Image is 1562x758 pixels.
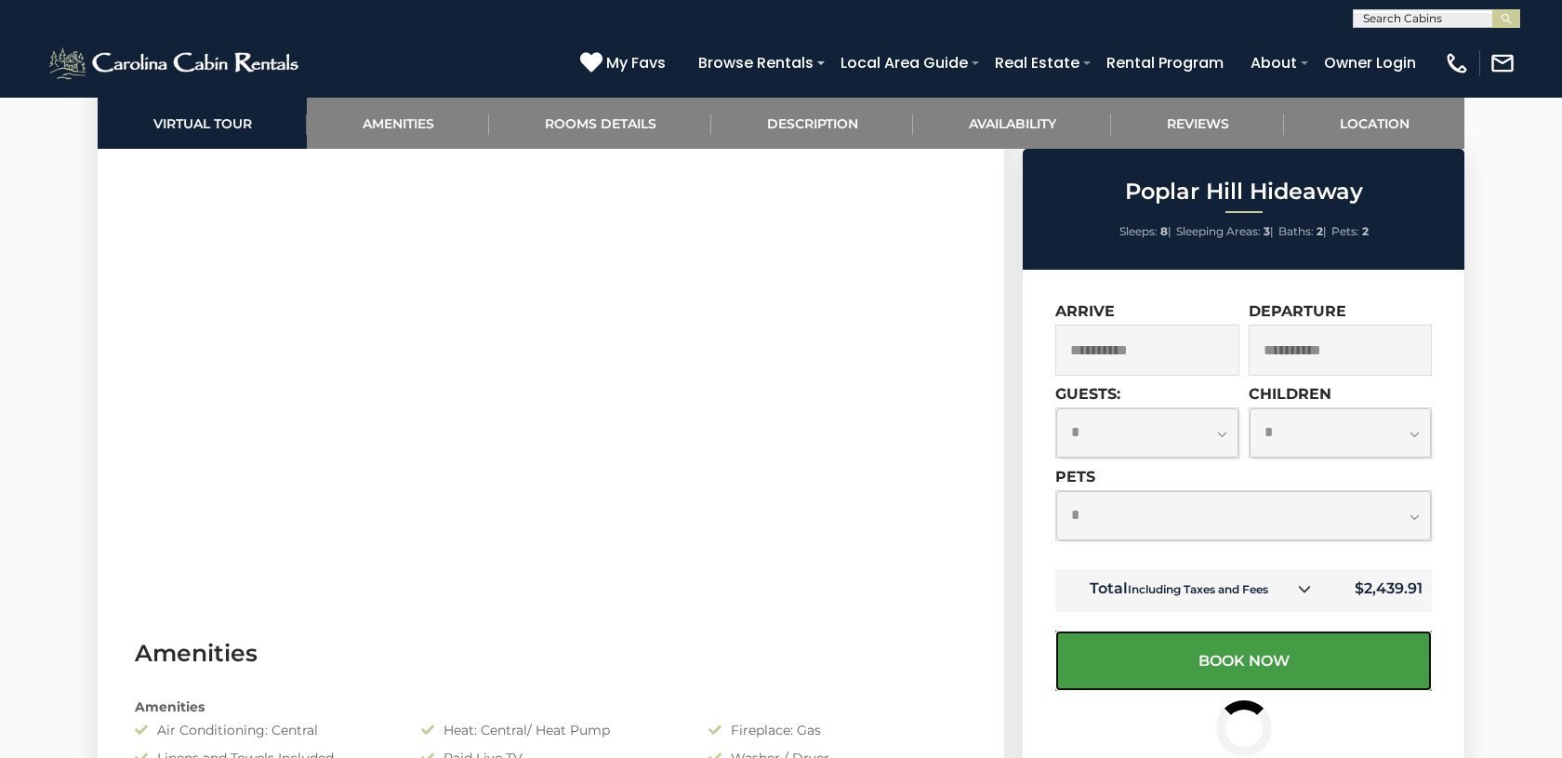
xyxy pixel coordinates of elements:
[1176,224,1261,238] span: Sleeping Areas:
[98,98,307,149] a: Virtual Tour
[1055,385,1120,403] label: Guests:
[135,637,967,670] h3: Amenities
[489,98,711,149] a: Rooms Details
[1055,569,1326,612] td: Total
[307,98,489,149] a: Amenities
[1160,224,1168,238] strong: 8
[1119,224,1158,238] span: Sleeps:
[1055,468,1095,485] label: Pets
[1489,50,1516,76] img: mail-regular-white.png
[580,51,670,75] a: My Favs
[1331,224,1359,238] span: Pets:
[46,45,304,82] img: White-1-2.png
[1284,98,1464,149] a: Location
[1241,47,1306,79] a: About
[1055,302,1115,320] label: Arrive
[689,47,823,79] a: Browse Rentals
[407,721,694,739] div: Heat: Central/ Heat Pump
[695,721,981,739] div: Fireplace: Gas
[1264,224,1270,238] strong: 3
[1315,47,1425,79] a: Owner Login
[1317,224,1323,238] strong: 2
[1097,47,1233,79] a: Rental Program
[1055,631,1432,691] button: Book Now
[606,51,666,74] span: My Favs
[121,721,407,739] div: Air Conditioning: Central
[1249,302,1346,320] label: Departure
[1249,385,1331,403] label: Children
[1444,50,1470,76] img: phone-regular-white.png
[121,698,981,716] div: Amenities
[1027,180,1460,204] h2: Poplar Hill Hideaway
[913,98,1111,149] a: Availability
[1128,582,1268,596] small: Including Taxes and Fees
[1326,569,1432,612] td: $2,439.91
[1176,219,1274,244] li: |
[986,47,1089,79] a: Real Estate
[1278,219,1327,244] li: |
[711,98,913,149] a: Description
[1278,224,1314,238] span: Baths:
[1362,224,1369,238] strong: 2
[1119,219,1171,244] li: |
[1111,98,1284,149] a: Reviews
[831,47,977,79] a: Local Area Guide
